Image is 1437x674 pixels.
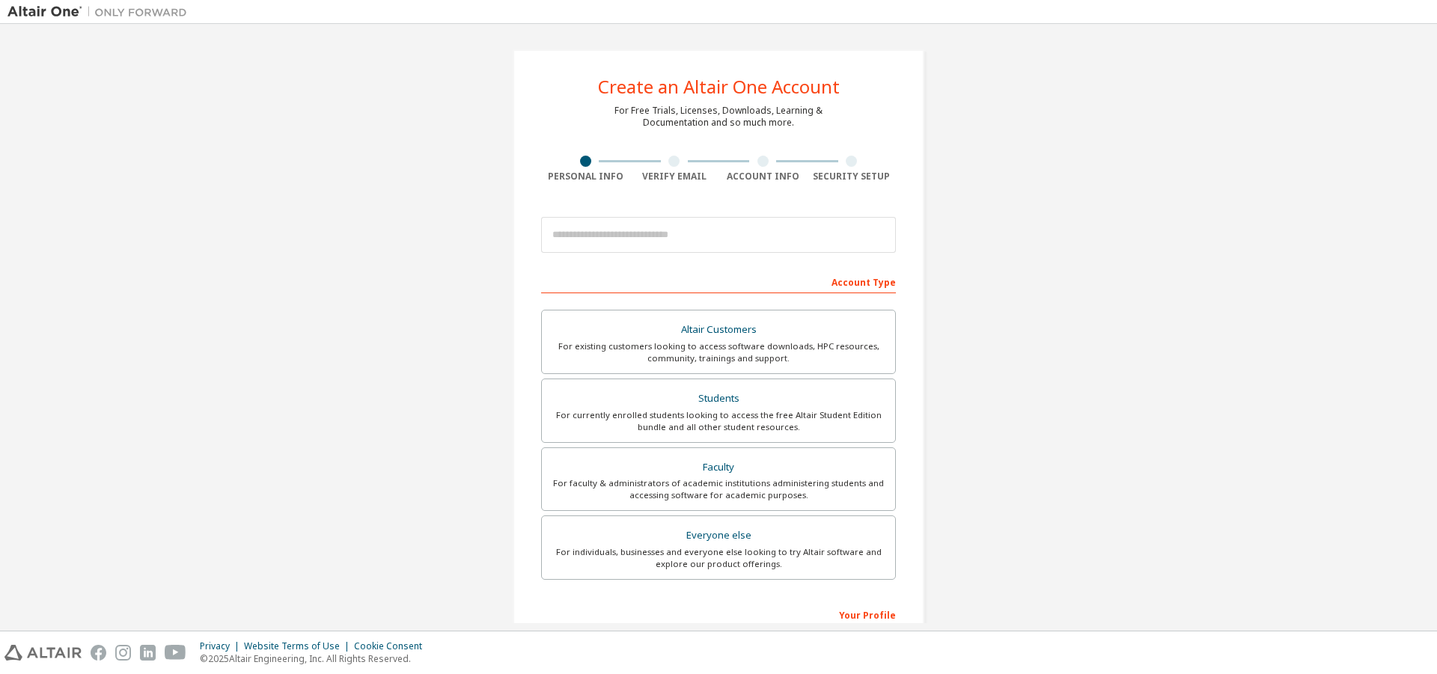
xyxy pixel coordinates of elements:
[115,645,131,661] img: instagram.svg
[551,388,886,409] div: Students
[551,319,886,340] div: Altair Customers
[551,409,886,433] div: For currently enrolled students looking to access the free Altair Student Edition bundle and all ...
[541,269,896,293] div: Account Type
[541,602,896,626] div: Your Profile
[598,78,840,96] div: Create an Altair One Account
[244,640,354,652] div: Website Terms of Use
[200,652,431,665] p: © 2025 Altair Engineering, Inc. All Rights Reserved.
[551,477,886,501] div: For faculty & administrators of academic institutions administering students and accessing softwa...
[614,105,823,129] div: For Free Trials, Licenses, Downloads, Learning & Documentation and so much more.
[551,546,886,570] div: For individuals, businesses and everyone else looking to try Altair software and explore our prod...
[541,171,630,183] div: Personal Info
[718,171,808,183] div: Account Info
[808,171,897,183] div: Security Setup
[551,457,886,478] div: Faculty
[91,645,106,661] img: facebook.svg
[140,645,156,661] img: linkedin.svg
[551,525,886,546] div: Everyone else
[7,4,195,19] img: Altair One
[354,640,431,652] div: Cookie Consent
[630,171,719,183] div: Verify Email
[4,645,82,661] img: altair_logo.svg
[200,640,244,652] div: Privacy
[551,340,886,364] div: For existing customers looking to access software downloads, HPC resources, community, trainings ...
[165,645,186,661] img: youtube.svg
